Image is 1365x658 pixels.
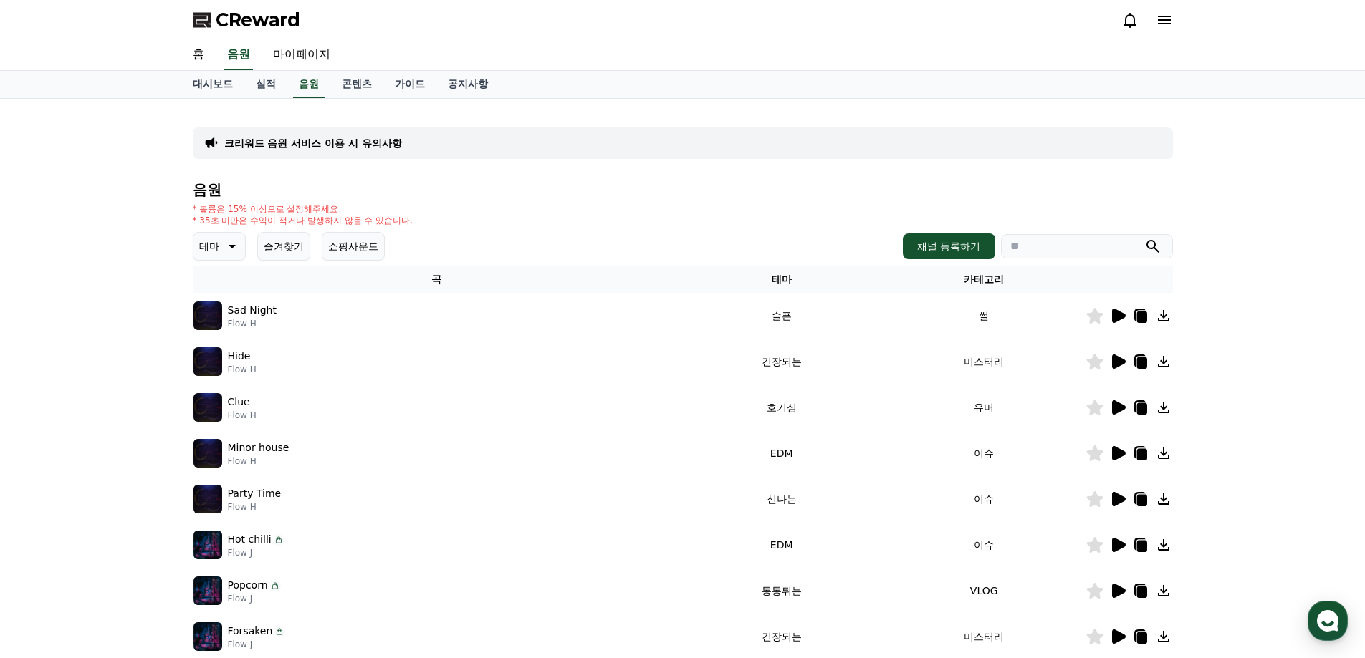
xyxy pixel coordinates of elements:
[228,318,277,329] p: Flow H
[193,301,222,330] img: music
[330,71,383,98] a: 콘텐츠
[228,395,250,410] p: Clue
[228,501,282,513] p: Flow H
[228,593,281,604] p: Flow J
[244,71,287,98] a: 실적
[257,232,310,261] button: 즐겨찾기
[193,576,222,605] img: music
[181,40,216,70] a: 홈
[228,578,268,593] p: Popcorn
[224,40,253,70] a: 음원
[228,624,273,639] p: Forsaken
[883,476,1086,522] td: 이슈
[228,303,277,318] p: Sad Night
[193,622,222,651] img: music
[322,232,385,261] button: 쇼핑사운드
[883,522,1086,568] td: 이슈
[228,532,272,547] p: Hot chilli
[883,339,1086,384] td: 미스터리
[193,531,222,559] img: music
[228,455,289,467] p: Flow H
[883,384,1086,430] td: 유머
[199,236,219,256] p: 테마
[680,476,883,522] td: 신나는
[193,9,300,32] a: CReward
[680,339,883,384] td: 긴장되는
[193,266,681,293] th: 곡
[293,71,325,98] a: 음원
[193,347,222,376] img: music
[883,293,1086,339] td: 썰
[228,486,282,501] p: Party Time
[228,547,284,558] p: Flow J
[228,440,289,455] p: Minor house
[228,364,257,375] p: Flow H
[680,293,883,339] td: 슬픈
[193,393,222,422] img: music
[680,430,883,476] td: EDM
[224,136,402,150] a: 크리워드 음원 서비스 이용 시 유의사항
[193,203,413,215] p: * 볼륨은 15% 이상으로 설정해주세요.
[228,349,251,364] p: Hide
[383,71,436,98] a: 가이드
[228,639,286,650] p: Flow J
[883,430,1086,476] td: 이슈
[193,182,1173,198] h4: 음원
[228,410,257,421] p: Flow H
[883,266,1086,293] th: 카테고리
[680,266,883,293] th: 테마
[680,568,883,614] td: 통통튀는
[680,384,883,430] td: 호기심
[680,522,883,568] td: EDM
[193,485,222,513] img: music
[903,233,995,259] button: 채널 등록하기
[436,71,499,98] a: 공지사항
[193,232,246,261] button: 테마
[181,71,244,98] a: 대시보드
[193,439,222,468] img: music
[262,40,342,70] a: 마이페이지
[216,9,300,32] span: CReward
[883,568,1086,614] td: VLOG
[193,215,413,226] p: * 35초 미만은 수익이 적거나 발생하지 않을 수 있습니다.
